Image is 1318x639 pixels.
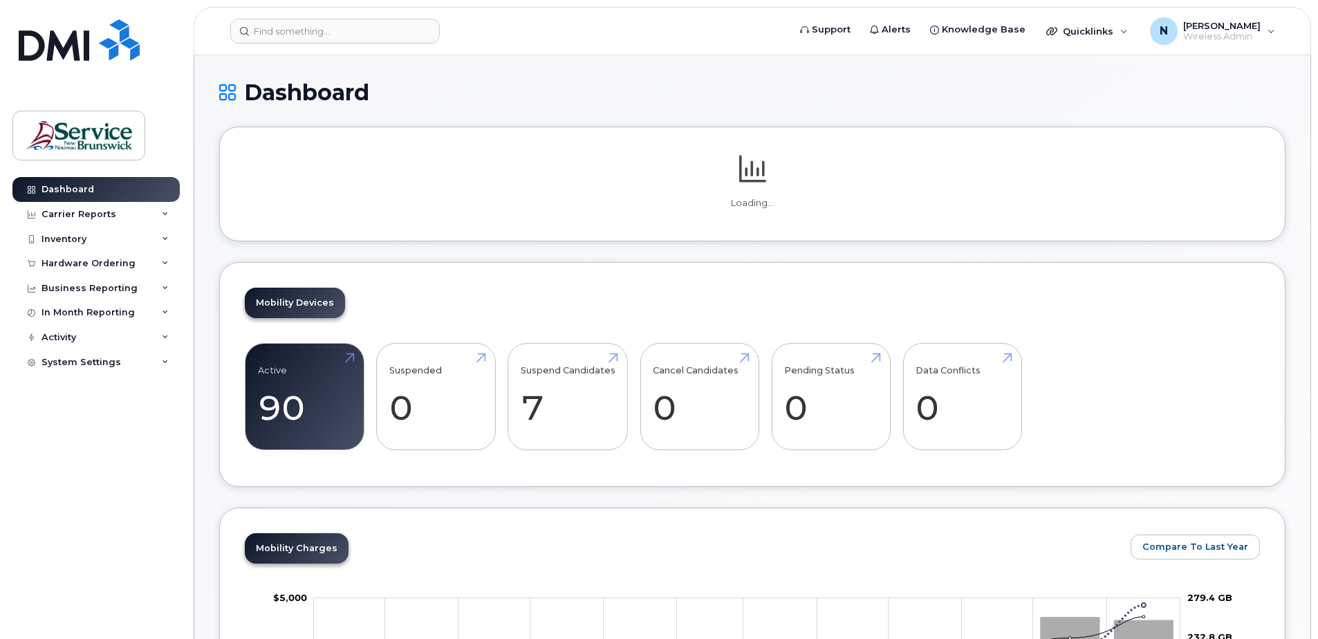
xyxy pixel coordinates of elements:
[653,351,746,443] a: Cancel Candidates 0
[916,351,1009,443] a: Data Conflicts 0
[1187,592,1232,603] tspan: 279.4 GB
[273,592,307,603] g: $0
[521,351,615,443] a: Suspend Candidates 7
[245,288,345,318] a: Mobility Devices
[1131,535,1260,559] button: Compare To Last Year
[784,351,878,443] a: Pending Status 0
[245,197,1260,210] p: Loading...
[273,592,307,603] tspan: $5,000
[389,351,483,443] a: Suspended 0
[258,351,351,443] a: Active 90
[219,80,1285,104] h1: Dashboard
[1142,540,1248,553] span: Compare To Last Year
[245,533,349,564] a: Mobility Charges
